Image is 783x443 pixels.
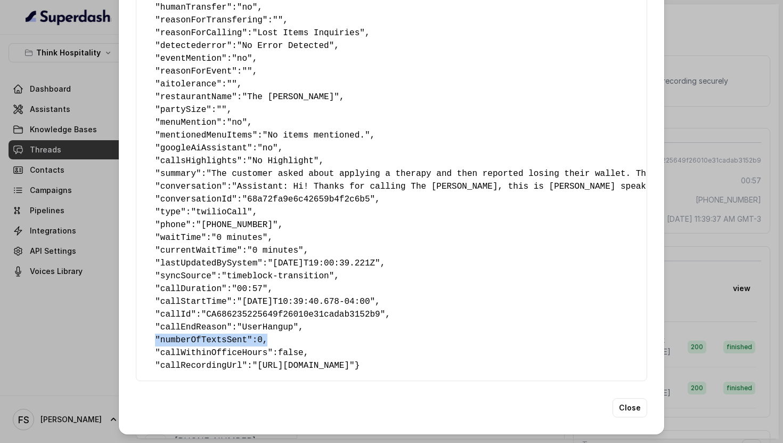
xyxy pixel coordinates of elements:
span: "Lost Items Inquiries" [252,28,365,38]
span: "0 minutes" [211,233,268,243]
span: "[URL][DOMAIN_NAME]" [252,361,355,370]
span: "" [273,15,283,25]
span: callsHighlights [160,156,237,166]
span: phone [160,220,186,230]
span: false [278,348,304,358]
span: "no" [227,118,247,127]
span: "The [PERSON_NAME]" [242,92,339,102]
span: syncSource [160,271,211,281]
span: "CA686235225649f26010e31cadab3152b9" [201,310,386,319]
button: Close [613,398,647,417]
span: waitTime [160,233,201,243]
span: "No items mentioned." [263,131,370,140]
span: aitolerance [160,79,217,89]
span: menuMention [160,118,217,127]
span: summary [160,169,196,179]
span: "UserHangup" [237,323,298,332]
span: reasonForEvent [160,67,232,76]
span: type [160,207,181,217]
span: eventMention [160,54,222,63]
span: callId [160,310,191,319]
span: "timeblock-transition" [222,271,334,281]
span: "0 minutes" [247,246,304,255]
span: "" [216,105,226,115]
span: callWithinOfficeHours [160,348,268,358]
span: reasonForCalling [160,28,242,38]
span: conversation [160,182,222,191]
span: "No Highlight" [247,156,319,166]
span: lastUpdatedBySystem [160,259,257,268]
span: numberOfTextsSent [160,335,247,345]
span: "no" [257,143,278,153]
span: callRecordingUrl [160,361,242,370]
span: "no" [232,54,252,63]
span: "" [242,67,252,76]
span: 0 [257,335,263,345]
span: currentWaitTime [160,246,237,255]
span: mentionedMenuItems [160,131,252,140]
span: callStartTime [160,297,227,307]
span: humanTransfer [160,3,227,12]
span: "[DATE]T19:00:39.221Z" [267,259,380,268]
span: "no" [237,3,257,12]
span: googleAiAssistant [160,143,247,153]
span: partySize [160,105,206,115]
span: callEndReason [160,323,227,332]
span: conversationId [160,195,232,204]
span: "00:57" [232,284,267,294]
span: "" [227,79,237,89]
span: callDuration [160,284,222,294]
span: "twilioCall" [191,207,252,217]
span: "68a72fa9e6c42659b4f2c6b5" [242,195,375,204]
span: restaurantName [160,92,232,102]
span: "No Error Detected" [237,41,334,51]
span: "[DATE]T10:39:40.678-04:00" [237,297,375,307]
span: detectederror [160,41,227,51]
span: reasonForTransfering [160,15,263,25]
span: "[PHONE_NUMBER]" [196,220,278,230]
